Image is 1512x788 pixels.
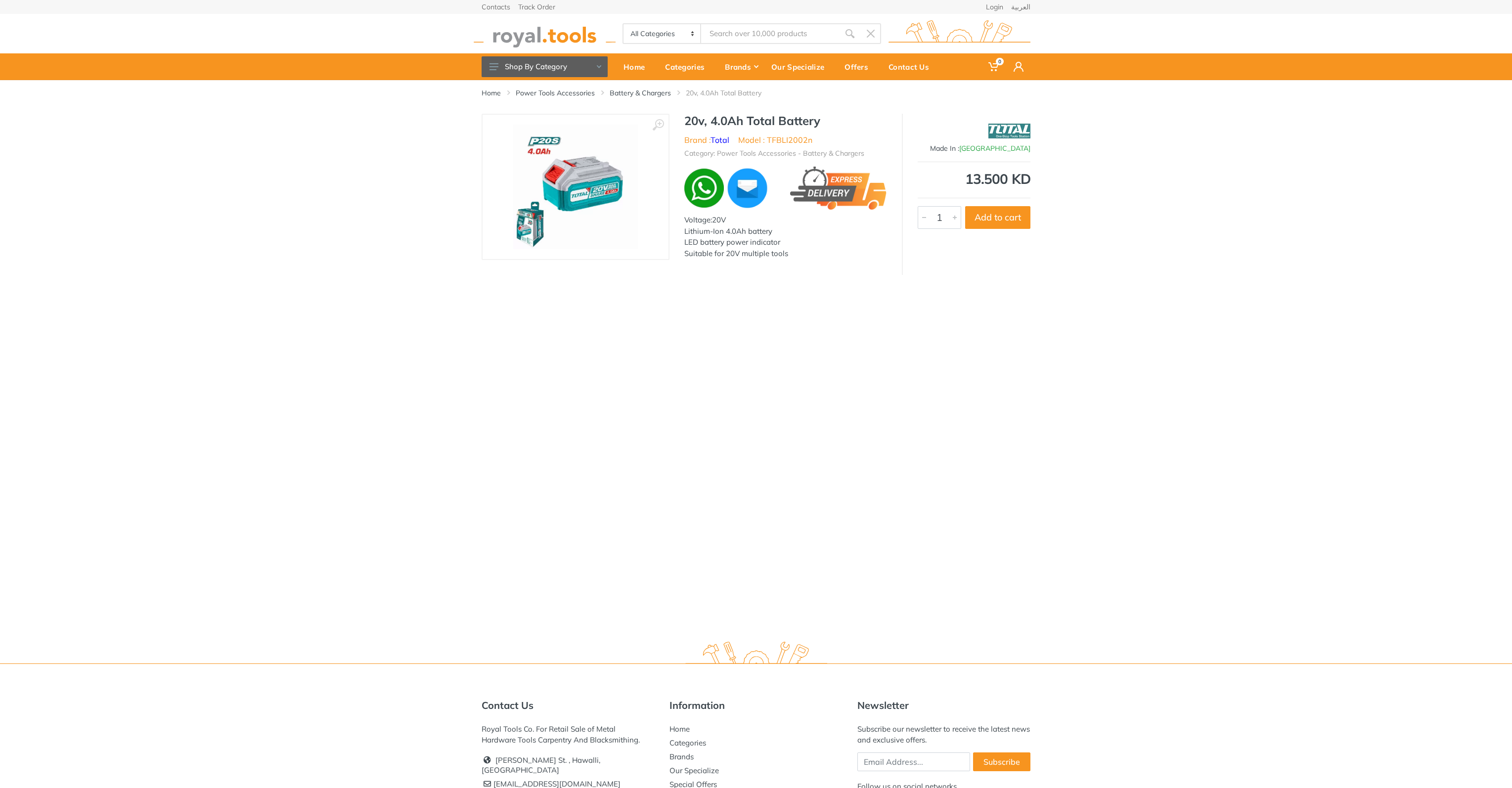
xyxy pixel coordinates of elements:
[474,20,616,47] img: royal.tools Logo
[684,215,887,226] div: Voltage:20V
[996,58,1004,65] span: 0
[658,56,718,77] div: Categories
[684,134,729,146] li: Brand :
[482,56,608,77] button: Shop By Category
[988,119,1030,143] img: Total
[669,766,719,775] a: Our Specialize
[838,53,882,80] a: Offers
[513,125,638,249] img: Royal Tools - 20v, 4.0Ah Total Battery
[669,700,843,711] h5: Information
[669,724,690,734] a: Home
[1011,3,1030,10] a: العربية
[623,24,701,43] select: Category
[684,237,887,248] div: LED battery power indicator
[918,143,1030,154] div: Made In :
[882,56,942,77] div: Contact Us
[764,53,838,80] a: Our Specialize
[738,134,812,146] li: Model : TFBLI2002n
[959,144,1030,153] span: [GEOGRAPHIC_DATA]
[482,724,655,745] div: Royal Tools Co. For Retail Sale of Metal Hardware Tools Carpentry And Blacksmithing.
[857,752,970,771] input: Email Address...
[482,3,510,10] a: Contacts
[726,167,769,210] img: ma.webp
[669,752,694,761] a: Brands
[617,56,658,77] div: Home
[965,206,1030,229] button: Add to cart
[790,167,887,210] img: express.png
[857,700,1030,711] h5: Newsletter
[882,53,942,80] a: Contact Us
[482,755,600,775] a: [PERSON_NAME] St. , Hawalli, [GEOGRAPHIC_DATA]
[516,88,595,98] a: Power Tools Accessories
[684,169,724,208] img: wa.webp
[889,20,1030,47] img: royal.tools Logo
[482,88,1030,98] nav: breadcrumb
[669,738,706,747] a: Categories
[482,700,655,711] h5: Contact Us
[684,226,887,237] div: Lithium-Ion 4.0Ah battery
[518,3,555,10] a: Track Order
[918,172,1030,186] div: 13.500 KD
[857,724,1030,745] div: Subscribe our newsletter to receive the latest news and exclusive offers.
[684,114,887,128] h1: 20v, 4.0Ah Total Battery
[685,642,827,669] img: royal.tools Logo
[986,3,1003,10] a: Login
[658,53,718,80] a: Categories
[701,23,840,44] input: Site search
[981,53,1007,80] a: 0
[838,56,882,77] div: Offers
[684,248,887,260] div: Suitable for 20V multiple tools
[711,135,729,145] a: Total
[764,56,838,77] div: Our Specialize
[610,88,671,98] a: Battery & Chargers
[718,56,764,77] div: Brands
[686,88,776,98] li: 20v, 4.0Ah Total Battery
[617,53,658,80] a: Home
[684,148,864,159] li: Category: Power Tools Accessories - Battery & Chargers
[482,88,501,98] a: Home
[973,752,1030,771] button: Subscribe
